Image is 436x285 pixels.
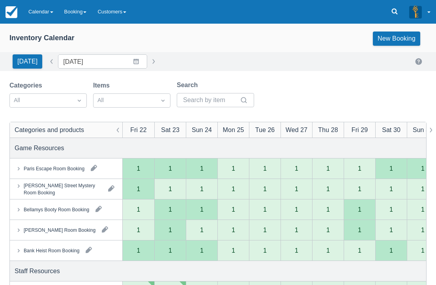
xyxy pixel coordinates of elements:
div: 1 [326,186,330,192]
div: 1 [295,247,298,253]
div: [PERSON_NAME] Room Booking [24,226,95,233]
div: 1 [358,186,361,192]
div: 1 [421,165,425,171]
div: 1 [200,165,204,171]
div: 1 [200,247,204,253]
div: 1 [263,247,267,253]
span: Dropdown icon [159,97,167,104]
div: 1 [168,186,172,192]
div: Fri 22 [130,125,146,134]
input: Date [58,54,147,69]
img: A3 [409,6,422,18]
div: 1 [200,227,204,233]
div: Inventory Calendar [9,34,75,43]
div: 1 [168,206,172,212]
span: Dropdown icon [75,97,83,104]
div: 1 [421,227,425,233]
div: 1 [232,247,235,253]
div: Bank Heist Room Booking [24,247,79,254]
div: 1 [421,206,425,212]
button: [DATE] [13,54,42,69]
div: Thu 28 [318,125,338,134]
div: 1 [168,165,172,171]
div: 1 [358,227,361,233]
div: Fri 29 [352,125,368,134]
div: 1 [421,247,425,253]
div: 1 [295,165,298,171]
div: 1 [326,247,330,253]
div: 1 [137,206,140,212]
div: Sun 24 [192,125,212,134]
div: Categories and products [15,125,84,134]
label: Categories [9,81,45,90]
div: 1 [358,247,361,253]
div: Sun 31 [413,125,433,134]
div: 1 [389,247,393,253]
div: 1 [326,206,330,212]
div: 1 [389,227,393,233]
div: 1 [358,206,361,212]
div: Tue 26 [255,125,275,134]
div: 1 [200,206,204,212]
div: 1 [200,186,204,192]
div: 1 [389,186,393,192]
div: 1 [421,186,425,192]
div: Bellamys Booty Room Booking [24,206,89,213]
div: 1 [295,186,298,192]
div: 1 [295,206,298,212]
div: Game Resources [15,143,64,153]
div: 1 [295,227,298,233]
input: Search by item [183,93,238,107]
div: Staff Resources [15,266,60,276]
div: 1 [232,227,235,233]
div: 1 [232,165,235,171]
div: 1 [232,186,235,192]
div: Mon 25 [223,125,244,134]
div: 1 [326,227,330,233]
div: 1 [137,247,140,253]
div: 1 [137,165,140,171]
div: Sat 30 [382,125,400,134]
div: 1 [389,206,393,212]
div: 1 [263,186,267,192]
div: [PERSON_NAME] Street Mystery Room Booking [24,182,102,196]
div: 1 [326,165,330,171]
label: Search [177,80,201,90]
div: 1 [168,227,172,233]
a: New Booking [373,32,420,46]
div: Wed 27 [286,125,307,134]
label: Items [93,81,113,90]
div: 1 [168,247,172,253]
div: 1 [263,206,267,212]
div: Paris Escape Room Booking [24,165,84,172]
img: checkfront-main-nav-mini-logo.png [6,6,17,18]
div: 1 [389,165,393,171]
div: 1 [358,165,361,171]
div: 1 [263,227,267,233]
div: 1 [232,206,235,212]
div: 1 [137,186,140,192]
div: 1 [137,227,140,233]
div: 1 [263,165,267,171]
div: Sat 23 [161,125,180,134]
